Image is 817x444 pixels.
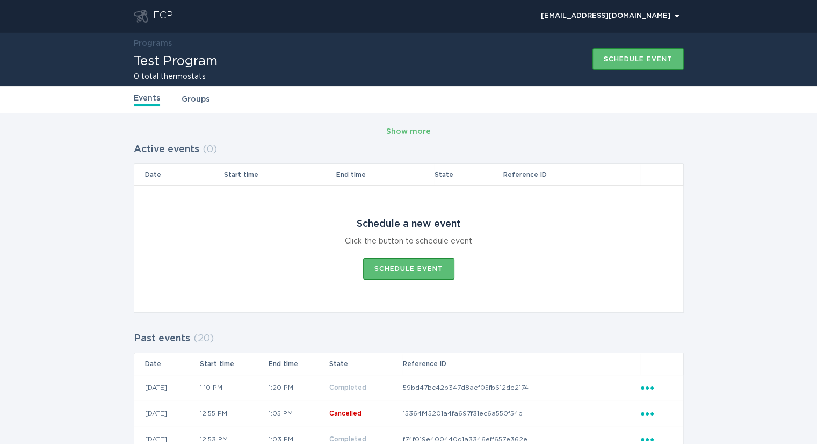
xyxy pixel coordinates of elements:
a: Programs [134,40,172,47]
div: Click the button to schedule event [345,235,472,247]
div: Schedule event [604,56,673,62]
h1: Test Program [134,55,218,68]
div: Schedule a new event [357,218,461,230]
span: Completed [329,384,366,391]
tr: Table Headers [134,164,683,185]
h2: Past events [134,329,190,348]
h2: 0 total thermostats [134,73,218,81]
span: ( 0 ) [203,145,217,154]
th: Date [134,353,199,375]
div: Show more [386,126,431,138]
td: 1:10 PM [199,375,268,400]
button: Schedule event [592,48,684,70]
div: ECP [153,10,173,23]
button: Schedule event [363,258,454,280]
td: [DATE] [134,400,199,426]
th: End time [268,353,329,375]
th: End time [336,164,434,185]
div: Schedule event [374,266,443,272]
th: Start time [223,164,335,185]
tr: 63e5e81263bd488fb192221522cffca8 [134,400,683,426]
th: Reference ID [503,164,640,185]
h2: Active events [134,140,199,159]
span: Cancelled [329,410,361,417]
button: Go to dashboard [134,10,148,23]
a: Events [134,92,160,106]
td: 1:20 PM [268,375,329,400]
td: 12:55 PM [199,400,268,426]
tr: Table Headers [134,353,683,375]
th: State [434,164,503,185]
td: 15364f45201a4fa697f31ec6a550f54b [402,400,640,426]
th: Reference ID [402,353,640,375]
span: ( 20 ) [193,334,214,343]
a: Groups [182,94,209,105]
td: 1:05 PM [268,400,329,426]
div: Popover menu [641,382,673,393]
button: Open user account details [536,8,684,24]
th: State [329,353,402,375]
td: [DATE] [134,375,199,400]
th: Date [134,164,224,185]
div: Popover menu [641,407,673,419]
div: [EMAIL_ADDRESS][DOMAIN_NAME] [541,13,679,19]
span: Completed [329,436,366,442]
td: 59bd47bc42b347d8aef05fb612de2174 [402,375,640,400]
div: Popover menu [536,8,684,24]
button: Show more [386,124,431,140]
tr: e5f4f6dc015d46ea84fed8c28f097cbf [134,375,683,400]
th: Start time [199,353,268,375]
